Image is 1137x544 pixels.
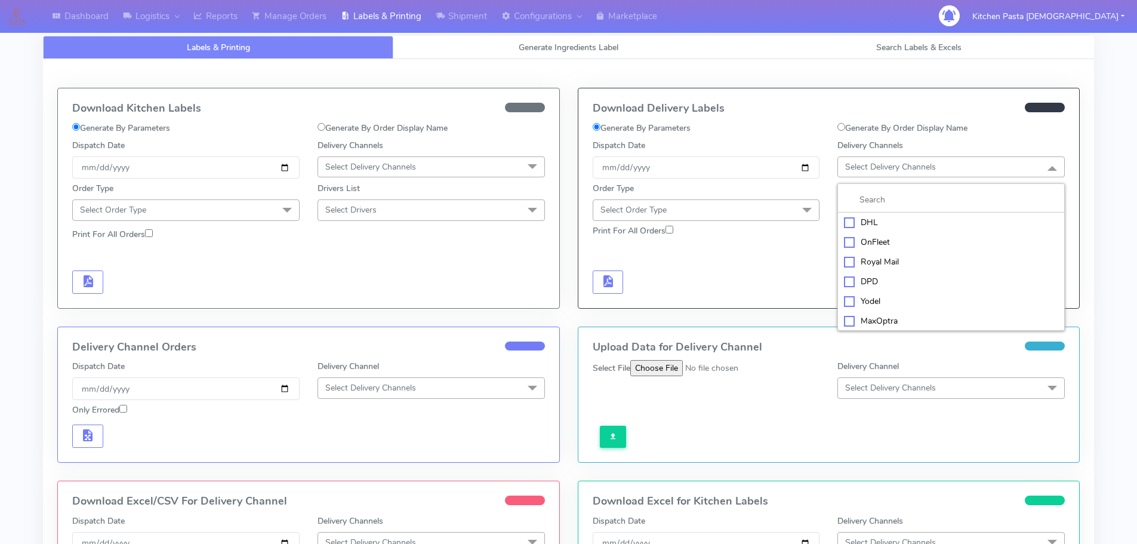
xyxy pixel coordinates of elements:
[844,216,1058,229] div: DHL
[72,103,545,115] h4: Download Kitchen Labels
[593,139,645,152] label: Dispatch Date
[593,362,630,374] label: Select File
[72,123,80,131] input: Generate By Parameters
[844,256,1058,268] div: Royal Mail
[43,36,1094,59] ul: Tabs
[72,360,125,373] label: Dispatch Date
[72,515,125,527] label: Dispatch Date
[187,42,250,53] span: Labels & Printing
[844,236,1058,248] div: OnFleet
[845,161,936,173] span: Select Delivery Channels
[963,4,1133,29] button: Kitchen Pasta [DEMOGRAPHIC_DATA]
[837,515,903,527] label: Delivery Channels
[145,229,153,237] input: Print For All Orders
[593,122,691,134] label: Generate By Parameters
[318,515,383,527] label: Delivery Channels
[119,405,127,413] input: Only Errored
[318,122,448,134] label: Generate By Order Display Name
[844,315,1058,327] div: MaxOptra
[72,342,545,354] h4: Delivery Channel Orders
[665,226,673,233] input: Print For All Orders
[80,204,146,216] span: Select Order Type
[593,515,645,527] label: Dispatch Date
[318,360,379,373] label: Delivery Channel
[593,182,634,195] label: Order Type
[845,382,936,394] span: Select Delivery Channels
[325,204,377,216] span: Select Drivers
[593,496,1065,508] h4: Download Excel for Kitchen Labels
[318,182,360,195] label: Drivers List
[318,139,383,152] label: Delivery Channels
[844,275,1058,288] div: DPD
[593,123,600,131] input: Generate By Parameters
[593,342,1065,354] h4: Upload Data for Delivery Channel
[837,139,903,152] label: Delivery Channels
[593,225,673,237] label: Print For All Orders
[600,204,667,216] span: Select Order Type
[844,295,1058,308] div: Yodel
[325,161,416,173] span: Select Delivery Channels
[72,404,127,416] label: Only Errored
[72,228,153,241] label: Print For All Orders
[837,360,899,373] label: Delivery Channel
[593,103,1065,115] h4: Download Delivery Labels
[844,193,1058,206] input: multiselect-search
[72,122,170,134] label: Generate By Parameters
[72,139,125,152] label: Dispatch Date
[837,122,967,134] label: Generate By Order Display Name
[519,42,618,53] span: Generate Ingredients Label
[72,496,545,508] h4: Download Excel/CSV For Delivery Channel
[876,42,962,53] span: Search Labels & Excels
[837,123,845,131] input: Generate By Order Display Name
[325,382,416,394] span: Select Delivery Channels
[318,123,325,131] input: Generate By Order Display Name
[72,182,113,195] label: Order Type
